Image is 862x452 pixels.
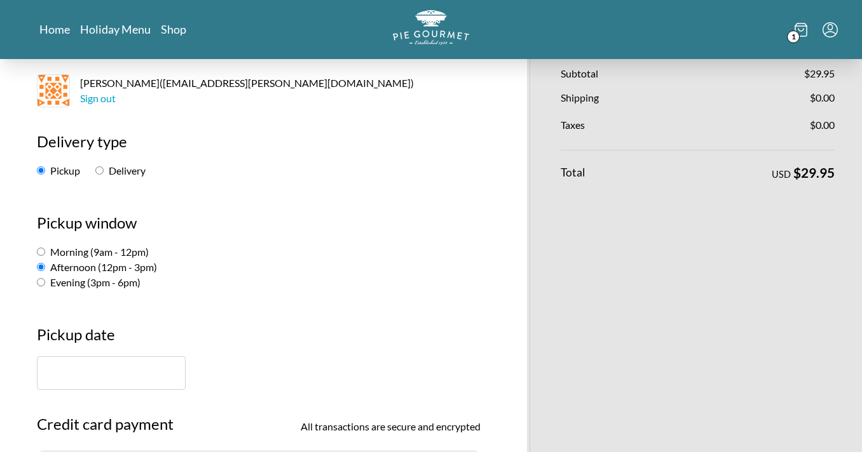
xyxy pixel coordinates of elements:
[37,164,80,176] label: Pickup
[39,22,70,37] a: Home
[787,30,800,43] span: 1
[37,246,149,258] label: Morning (9am - 12pm)
[37,261,157,273] label: Afternoon (12pm - 3pm)
[37,130,481,163] h2: Delivery type
[37,248,45,256] input: Morning (9am - 12pm)
[823,22,838,37] button: Menu
[37,263,45,271] input: Afternoon (12pm - 3pm)
[37,211,481,244] h2: Pickup window
[95,164,146,176] label: Delivery
[301,419,481,434] span: All transactions are secure and encrypted
[37,166,45,175] input: Pickup
[37,323,481,356] h3: Pickup date
[80,76,414,106] span: [PERSON_NAME] ( [EMAIL_ADDRESS][PERSON_NAME][DOMAIN_NAME] )
[37,276,140,288] label: Evening (3pm - 6pm)
[393,10,469,49] a: Logo
[37,413,174,435] span: Credit card payment
[393,10,469,45] img: logo
[161,22,186,37] a: Shop
[95,166,104,175] input: Delivery
[37,278,45,286] input: Evening (3pm - 6pm)
[80,92,116,104] a: Sign out
[80,22,151,37] a: Holiday Menu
